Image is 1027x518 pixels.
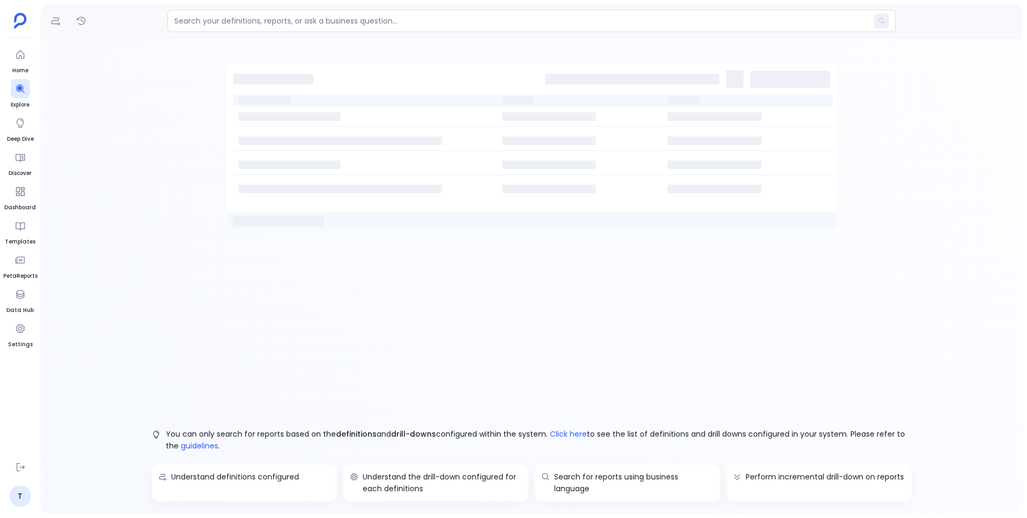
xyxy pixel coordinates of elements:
[746,471,905,483] p: Perform incremental drill-down on reports
[8,340,33,349] span: Settings
[7,113,34,143] a: Deep Dive
[171,471,331,483] p: Understand definitions configured
[3,250,37,280] a: PetaReports
[8,319,33,349] a: Settings
[554,471,714,494] p: Search for reports using business language
[7,135,34,143] span: Deep Dive
[391,429,436,439] span: drill-downs
[14,13,27,29] img: petavue logo
[174,16,868,26] input: Search your definitions, reports, or ask a business question...
[4,182,36,212] a: Dashboard
[11,101,30,109] span: Explore
[73,12,90,29] button: Reports History
[5,238,35,246] span: Templates
[6,285,34,315] a: Data Hub
[166,428,911,452] p: You can only search for reports based on the and configured within the system. to see the list of...
[5,216,35,246] a: Templates
[9,169,32,178] span: Discover
[9,148,32,178] a: Discover
[336,429,377,439] span: definitions
[181,440,218,451] a: guidelines
[550,428,587,440] span: Click here
[11,79,30,109] a: Explore
[4,203,36,212] span: Dashboard
[47,12,64,29] button: Definitions
[11,66,30,75] span: Home
[6,306,34,315] span: Data Hub
[363,471,522,494] p: Understand the drill-down configured for each definitions
[11,45,30,75] a: Home
[10,485,31,507] a: T
[3,272,37,280] span: PetaReports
